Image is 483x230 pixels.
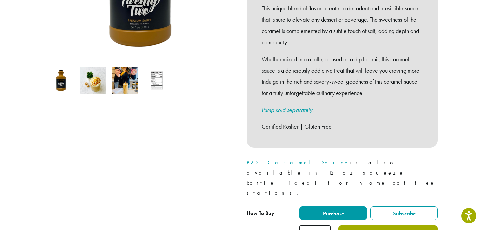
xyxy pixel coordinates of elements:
[262,3,423,48] p: This unique blend of flavors creates a decadent and irresistible sauce that is sure to elevate an...
[322,210,344,217] span: Purchase
[262,53,423,99] p: Whether mixed into a latte, or used as a dip for fruit, this caramel sauce is a deliciously addic...
[247,159,350,166] a: B22 Caramel Sauce
[262,121,423,132] p: Certified Kosher | Gluten Free
[247,158,438,198] p: is also available in 12 oz squeeze bottle, ideal for home coffee stations.
[392,210,416,217] span: Subscribe
[80,67,106,94] img: Barista 22 Caramel Sauce - Image 2
[48,67,74,94] img: Barista 22 Caramel Sauce
[112,67,138,94] img: Barista 22 Caramel Sauce - Image 3
[144,67,170,94] img: Barista 22 Caramel Sauce - Image 4
[262,106,314,114] a: Pump sold separately.
[247,209,274,217] span: How To Buy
